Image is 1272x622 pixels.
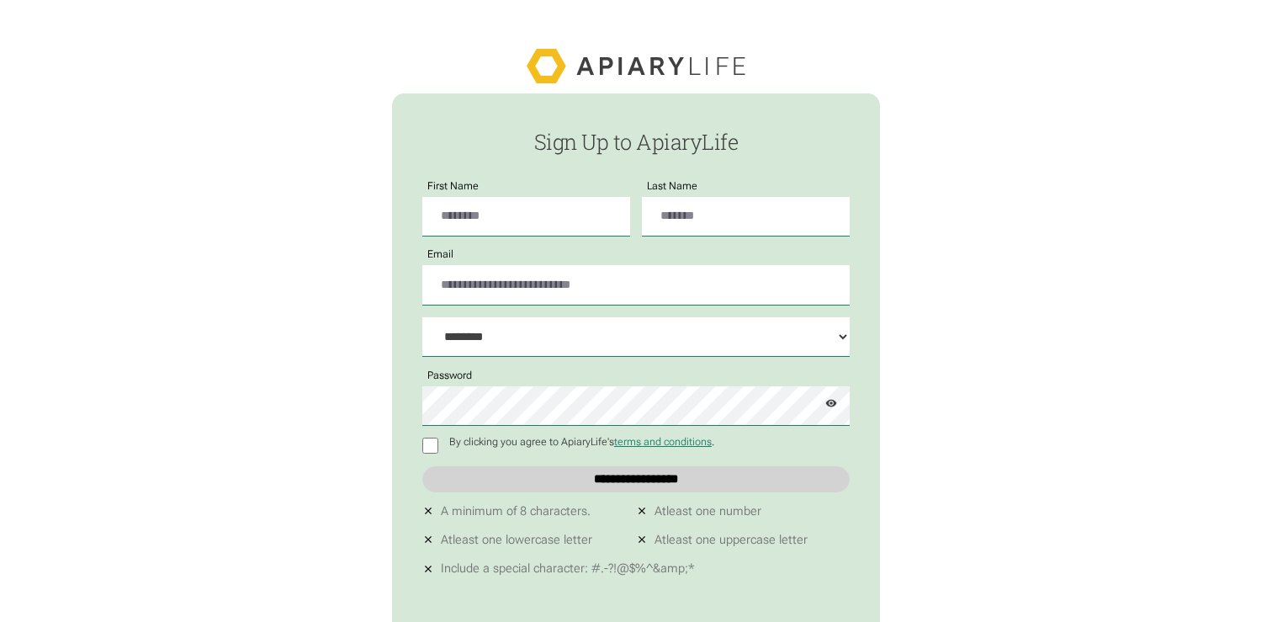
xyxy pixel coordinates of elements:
[636,529,850,551] li: Atleast one uppercase letter
[422,249,458,261] label: Email
[642,181,702,193] label: Last Name
[422,370,477,382] label: Password
[422,558,849,580] li: Include a special character: #.-?!@$%^&amp;*
[422,501,636,523] li: A minimum of 8 characters.
[422,130,849,154] h1: Sign Up to ApiaryLife
[422,529,636,551] li: Atleast one lowercase letter
[422,181,484,193] label: First Name
[614,436,712,448] a: terms and conditions
[636,501,850,523] li: Atleast one number
[445,437,720,449] p: By clicking you agree to ApiaryLife's .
